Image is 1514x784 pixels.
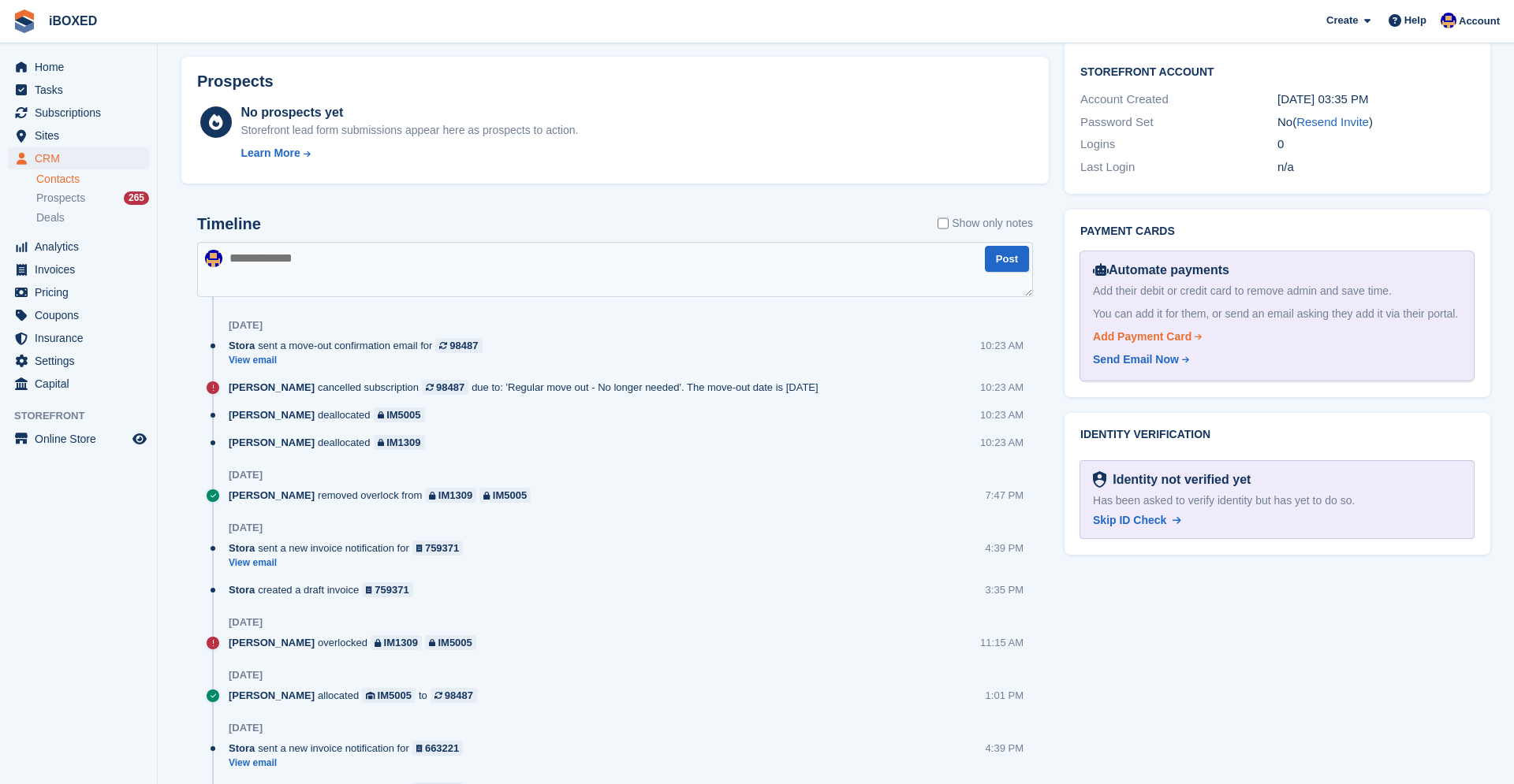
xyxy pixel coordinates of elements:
[386,407,420,422] div: IM5005
[36,210,149,226] a: Deals
[1404,13,1426,28] span: Help
[1080,136,1277,154] div: Logins
[241,145,300,162] div: Learn More
[425,635,476,650] a: IM5005
[229,407,315,422] span: [PERSON_NAME]
[986,688,1024,703] div: 1:01 PM
[35,258,129,281] span: Invoices
[362,582,413,597] a: 759371
[425,488,476,503] a: IM1309
[986,541,1024,555] div: 4:39 PM
[35,124,129,147] span: Sites
[1441,13,1456,28] img: Noor Rashid
[229,756,471,770] a: View email
[229,488,315,503] span: [PERSON_NAME]
[229,616,263,629] div: [DATE]
[445,688,473,703] div: 98487
[229,435,315,450] span: [PERSON_NAME]
[229,338,255,353] span: Stora
[8,373,149,395] a: menu
[229,319,263,332] div: [DATE]
[1093,329,1191,345] div: Add Payment Card
[229,541,255,555] span: Stora
[229,741,471,756] div: sent a new invoice notification for
[35,304,129,326] span: Coupons
[1080,225,1475,238] h2: Payment cards
[384,635,418,650] div: IM1309
[938,215,949,232] input: Show only notes
[1277,136,1475,154] div: 0
[229,380,826,395] div: cancelled subscription due to: 'Regular move out - No longer needed'. The move-out date is [DATE]
[985,246,1029,272] button: Post
[435,338,482,353] a: 98487
[124,191,149,205] div: 265
[229,741,255,756] span: Stora
[35,428,129,450] span: Online Store
[374,435,425,450] a: IM1309
[8,147,149,169] a: menu
[1292,115,1373,128] span: ( )
[8,258,149,281] a: menu
[13,9,36,33] img: stora-icon-8386f47178a22dfd0bd8f6a31ec36ba5ce8667c1dd55bd0f319d3a0aa187defe.svg
[1277,158,1475,176] div: n/a
[1080,158,1277,176] div: Last Login
[8,350,149,372] a: menu
[938,215,1033,232] label: Show only notes
[8,124,149,147] a: menu
[980,407,1024,422] div: 10:23 AM
[8,102,149,124] a: menu
[229,354,490,367] a: View email
[1093,351,1179,368] div: Send Email Now
[1093,514,1166,526] span: Skip ID Check
[412,741,464,756] a: 663221
[371,635,422,650] a: IM1309
[1093,471,1106,489] img: Identity Verification Ready
[980,635,1024,650] div: 11:15 AM
[438,635,472,650] div: IM5005
[1277,91,1475,109] div: [DATE] 03:35 PM
[493,488,527,503] div: IM5005
[8,281,149,303] a: menu
[1093,306,1461,322] div: You can add it for them, or send an email asking they add it via their portal.
[35,56,129,78] span: Home
[229,488,539,503] div: removed overlock from
[8,304,149,326] a: menu
[35,79,129,101] span: Tasks
[8,79,149,101] a: menu
[8,56,149,78] a: menu
[1106,470,1251,489] div: Identity not verified yet
[1080,429,1475,441] h2: Identity verification
[1093,329,1455,345] a: Add Payment Card
[36,191,85,206] span: Prospects
[35,373,129,395] span: Capital
[197,72,274,91] h2: Prospects
[1296,115,1369,128] a: Resend Invite
[36,190,149,206] a: Prospects 265
[980,338,1024,353] div: 10:23 AM
[8,236,149,258] a: menu
[35,281,129,303] span: Pricing
[378,688,412,703] div: IM5005
[43,8,103,34] a: iBOXED
[1093,512,1181,529] a: Skip ID Check
[374,407,425,422] a: IM5005
[229,338,490,353] div: sent a move-out confirmation email for
[241,145,578,162] a: Learn More
[8,327,149,349] a: menu
[980,435,1024,450] div: 10:23 AM
[229,556,471,570] a: View email
[229,435,433,450] div: deallocated
[1277,113,1475,132] div: No
[229,688,315,703] span: [PERSON_NAME]
[438,488,472,503] div: IM1309
[35,102,129,124] span: Subscriptions
[229,380,315,395] span: [PERSON_NAME]
[375,582,408,597] div: 759371
[229,582,255,597] span: Stora
[229,582,421,597] div: created a draft invoice
[8,428,149,450] a: menu
[1459,13,1500,29] span: Account
[412,541,464,555] a: 759371
[229,541,471,555] div: sent a new invoice notification for
[1093,283,1461,299] div: Add their debit or credit card to remove admin and save time.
